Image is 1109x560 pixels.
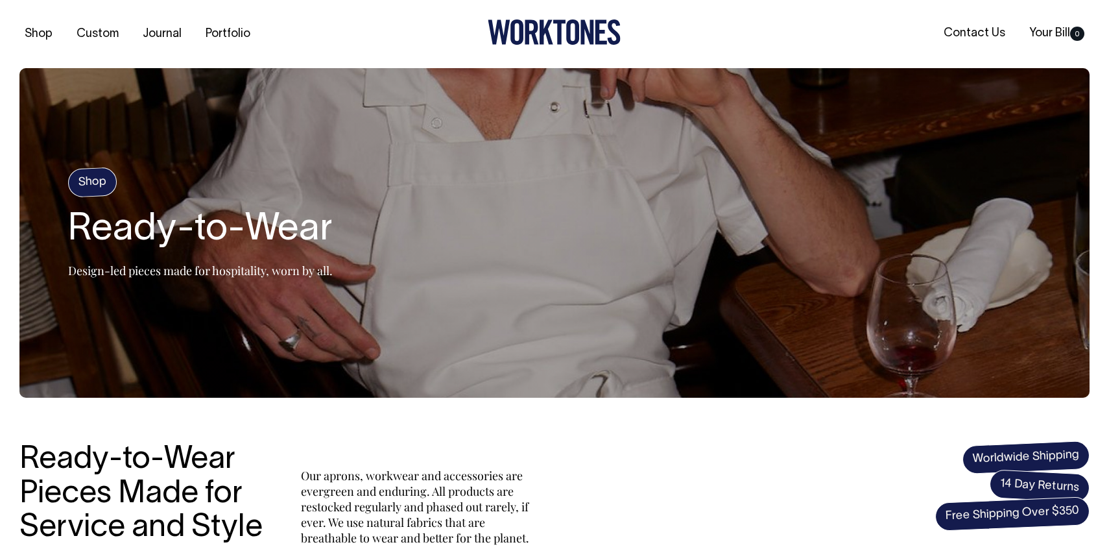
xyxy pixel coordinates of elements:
[71,23,124,45] a: Custom
[137,23,187,45] a: Journal
[19,443,272,546] h3: Ready-to-Wear Pieces Made for Service and Style
[989,469,1090,503] span: 14 Day Returns
[935,496,1090,531] span: Free Shipping Over $350
[68,210,333,251] h2: Ready-to-Wear
[1024,23,1090,44] a: Your Bill0
[67,167,117,197] h4: Shop
[1070,27,1084,41] span: 0
[962,441,1090,474] span: Worldwide Shipping
[301,468,534,546] p: Our aprons, workwear and accessories are evergreen and enduring. All products are restocked regul...
[68,263,333,278] p: Design-led pieces made for hospitality, worn by all.
[200,23,256,45] a: Portfolio
[19,23,58,45] a: Shop
[938,23,1010,44] a: Contact Us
